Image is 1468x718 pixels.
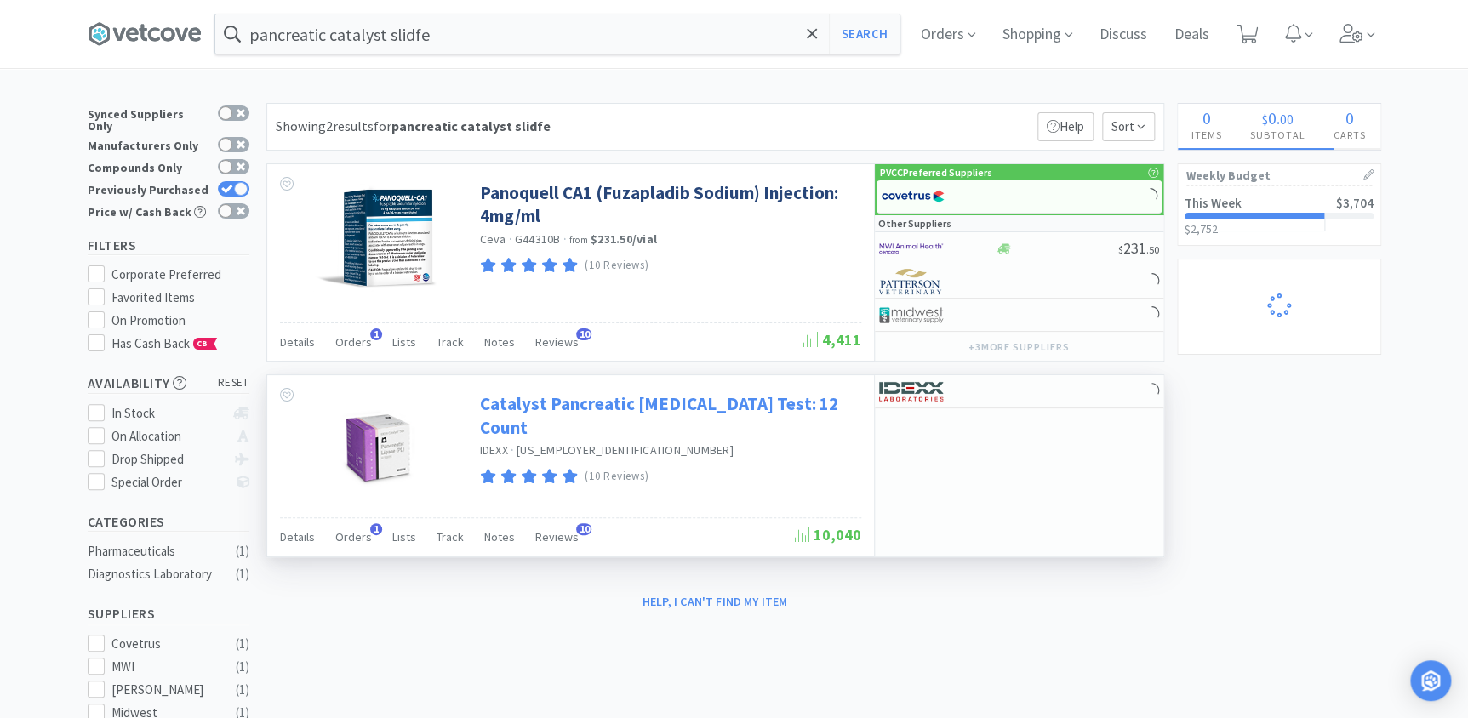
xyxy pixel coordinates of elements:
span: 10,040 [795,525,861,544]
span: [US_EMPLOYER_IDENTIFICATION_NUMBER] [517,442,734,458]
p: (10 Reviews) [585,257,648,275]
img: f6b2451649754179b5b4e0c70c3f7cb0_2.png [879,236,943,261]
span: Track [437,334,464,350]
div: ( 1 ) [236,634,249,654]
span: from [569,234,588,246]
div: . [1237,110,1320,127]
span: . 50 [1146,243,1159,256]
span: 00 [1280,111,1294,128]
div: Synced Suppliers Only [88,105,209,132]
div: In Stock [111,403,225,424]
span: Notes [484,529,515,544]
span: Track [437,529,464,544]
span: 0 [1268,107,1277,128]
strong: pancreatic catalyst slidfe [391,117,551,134]
div: Compounds Only [88,159,209,174]
div: On Allocation [111,426,225,447]
button: +3more suppliers [959,335,1077,359]
a: Discuss [1093,27,1154,43]
span: 4,411 [803,330,861,350]
span: Orders [335,334,372,350]
span: reset [218,374,249,392]
span: $ [1262,111,1268,128]
span: 10 [576,328,591,340]
p: PVCC Preferred Suppliers [880,164,992,180]
h4: Items [1178,127,1237,143]
div: [PERSON_NAME] [111,680,217,700]
span: Reviews [535,529,579,544]
span: 1 [370,328,382,340]
img: f5e969b455434c6296c6d81ef179fa71_3.png [879,269,943,294]
div: Drop Shipped [111,449,225,470]
div: Diagnostics Laboratory [88,564,226,584]
p: (10 Reviews) [585,468,648,486]
span: Notes [484,334,515,350]
div: Favorited Items [111,288,249,308]
h4: Carts [1320,127,1380,143]
div: ( 1 ) [236,657,249,677]
span: Orders [335,529,372,544]
span: 231 [1118,238,1159,258]
span: Has Cash Back [111,335,218,351]
div: ( 1 ) [236,564,249,584]
h4: Subtotal [1237,127,1320,143]
p: Help [1037,112,1094,141]
strong: $231.50 / vial [591,231,657,247]
span: 0 [1345,107,1354,128]
input: Search by item, sku, manufacturer, ingredient, size... [215,14,900,54]
div: Previously Purchased [88,181,209,196]
div: MWI [111,657,217,677]
span: $ [1118,243,1123,256]
h2: This Week [1185,197,1242,209]
span: Lists [392,529,416,544]
img: 5c02e1f257e6464aaa05ef27495f43c4_383190.png [313,181,442,292]
span: Reviews [535,334,579,350]
h5: Categories [88,512,249,532]
h5: Availability [88,373,249,393]
span: CB [194,339,211,349]
img: 24e49f28b3f44c20a8fc361adae857c6_539132.jpeg [323,392,433,503]
a: Panoquell CA1 (Fuzapladib Sodium) Injection: 4mg/ml [480,181,857,228]
div: Corporate Preferred [111,265,249,285]
a: Catalyst Pancreatic [MEDICAL_DATA] Test: 12 Count [480,392,857,439]
h1: Weekly Budget [1186,164,1372,186]
span: $3,704 [1336,195,1374,211]
span: 10 [576,523,591,535]
span: · [509,231,512,247]
span: · [563,231,567,247]
a: IDEXX [480,442,508,458]
div: ( 1 ) [236,680,249,700]
div: Showing 2 results [276,116,551,138]
span: Details [280,529,315,544]
a: Ceva [480,231,506,247]
a: Deals [1168,27,1216,43]
span: G44310B [515,231,561,247]
h5: Suppliers [88,604,249,624]
span: for [374,117,551,134]
div: On Promotion [111,311,249,331]
img: 77fca1acd8b6420a9015268ca798ef17_1.png [881,184,945,209]
img: 4dd14cff54a648ac9e977f0c5da9bc2e_5.png [879,302,943,328]
div: Open Intercom Messenger [1410,660,1451,701]
div: ( 1 ) [236,541,249,561]
div: Manufacturers Only [88,137,209,151]
p: Other Suppliers [878,215,951,231]
div: Covetrus [111,634,217,654]
span: Lists [392,334,416,350]
span: 0 [1202,107,1211,128]
button: Search [829,14,900,54]
div: Special Order [111,472,225,493]
a: This Week$3,704$2,752 [1178,186,1380,245]
span: Details [280,334,315,350]
span: · [511,442,514,458]
div: Pharmaceuticals [88,541,226,561]
div: Price w/ Cash Back [88,203,209,218]
img: 13250b0087d44d67bb1668360c5632f9_13.png [879,379,943,404]
h5: Filters [88,236,249,255]
button: Help, I can't find my item [632,587,798,616]
span: $2,752 [1185,221,1218,236]
span: Sort [1102,112,1155,141]
span: 1 [370,523,382,535]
